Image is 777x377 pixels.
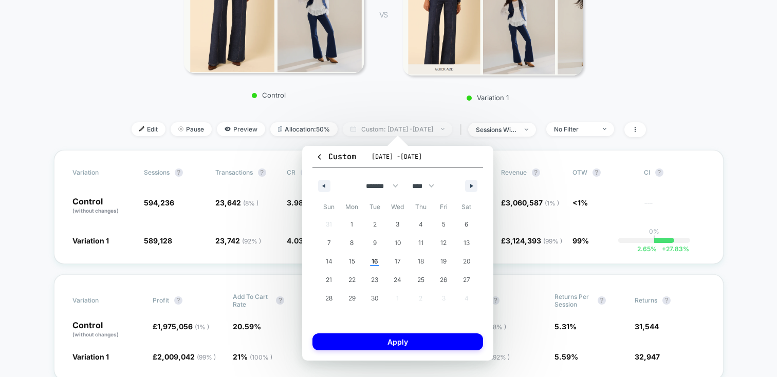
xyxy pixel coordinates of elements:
button: 26 [432,271,455,289]
button: ? [175,168,183,177]
button: 7 [318,234,341,252]
p: 0% [649,228,659,235]
button: ? [276,296,284,305]
button: 1 [341,215,364,234]
span: Revenue [501,168,527,176]
span: 3 [396,215,399,234]
span: Sessions [144,168,170,176]
span: £ [153,352,216,361]
span: 22 [348,271,356,289]
button: Custom[DATE] -[DATE] [312,151,483,168]
span: 24 [394,271,401,289]
span: 18 [418,252,424,271]
span: 27 [463,271,470,289]
button: ? [258,168,266,177]
button: ? [532,168,540,177]
span: 2,009,042 [157,352,216,361]
img: calendar [350,126,356,131]
span: 1 [350,215,353,234]
span: 594,236 [144,198,174,207]
span: 26 [440,271,447,289]
span: VS [379,10,387,19]
button: 2 [363,215,386,234]
span: 16 [372,252,378,271]
span: Edit [132,122,165,136]
span: 21 % [233,352,272,361]
span: 20.59 % [233,322,261,331]
span: 19 [440,252,447,271]
span: 11 [418,234,423,252]
span: Tue [363,199,386,215]
span: 30 [371,289,378,308]
span: ( 99 % ) [543,237,562,245]
button: 13 [455,234,478,252]
button: Apply [312,333,483,350]
span: 12 [440,234,447,252]
span: CI [644,168,700,177]
span: 23 [371,271,378,289]
span: 589,128 [144,236,172,245]
span: 28 [325,289,332,308]
span: Returns Per Session [554,293,593,308]
span: 14 [326,252,332,271]
button: 15 [341,252,364,271]
span: Custom [316,152,356,162]
span: 10 [395,234,401,252]
span: (without changes) [72,208,119,214]
button: 9 [363,234,386,252]
span: 32,947 [635,352,660,361]
button: 22 [341,271,364,289]
span: 9 [373,234,377,252]
span: 2 [373,215,377,234]
span: £ [501,236,562,245]
button: ? [593,168,601,177]
button: 27 [455,271,478,289]
span: Transactions [215,168,253,176]
span: 21 [326,271,332,289]
span: OTW [572,168,629,177]
span: Profit [153,296,169,304]
span: Add To Cart Rate [233,293,271,308]
p: | [653,235,655,243]
span: Fri [432,199,455,215]
span: Wed [386,199,410,215]
span: 99% [572,236,589,245]
p: Control [72,321,142,338]
img: end [525,128,528,130]
span: 3,060,587 [506,198,559,207]
span: 13 [464,234,470,252]
button: 5 [432,215,455,234]
div: sessions with impression [476,126,517,134]
span: Thu [409,199,432,215]
span: 17 [395,252,401,271]
span: ( 8 % ) [243,199,258,207]
button: 21 [318,271,341,289]
span: (without changes) [72,331,119,337]
span: 2.65 % [637,245,657,253]
span: 4.03 % [287,236,331,245]
span: 15 [349,252,355,271]
img: edit [139,126,144,131]
span: 5.31 % [554,322,577,331]
span: | [457,122,468,137]
img: end [441,128,445,130]
span: ( 1 % ) [195,323,209,331]
span: 23,642 [215,198,258,207]
span: 6 [465,215,468,234]
span: Custom: [DATE] - [DATE] [343,122,452,136]
span: 3.98 % [287,198,328,207]
span: 5 [442,215,446,234]
button: 8 [341,234,364,252]
button: 24 [386,271,410,289]
button: 10 [386,234,410,252]
span: 23,742 [215,236,261,245]
button: 28 [318,289,341,308]
button: ? [174,296,182,305]
span: Preview [217,122,265,136]
span: Variation 1 [72,352,109,361]
span: --- [644,200,705,215]
span: 1,975,056 [157,322,209,331]
span: ( 100 % ) [250,353,272,361]
span: <1% [572,198,588,207]
img: end [603,128,606,130]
